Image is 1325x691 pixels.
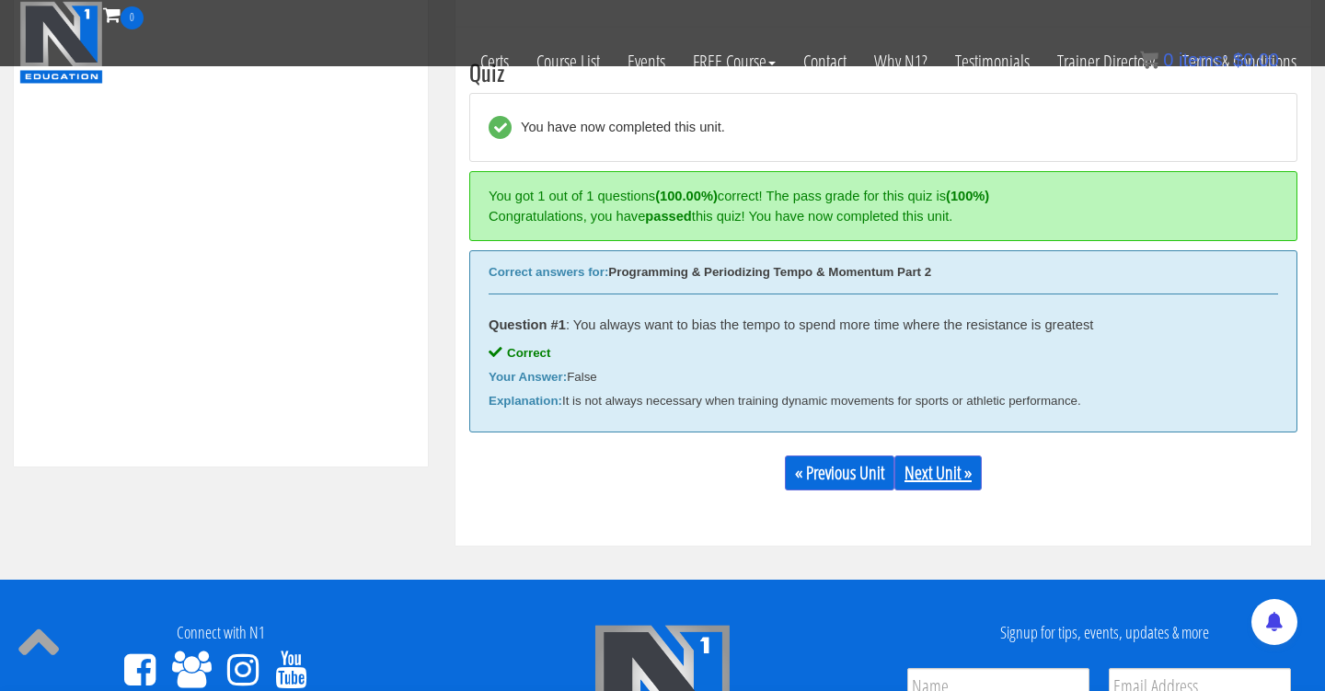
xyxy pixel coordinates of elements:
[489,206,1269,226] div: Congratulations, you have this quiz! You have now completed this unit.
[489,394,562,408] b: Explanation:
[655,189,718,203] strong: (100.00%)
[489,317,566,332] strong: Question #1
[645,209,692,224] strong: passed
[512,116,725,139] div: You have now completed this unit.
[1163,50,1173,70] span: 0
[1043,29,1169,94] a: Trainer Directory
[489,265,1278,280] div: Programming & Periodizing Tempo & Momentum Part 2
[679,29,789,94] a: FREE Course
[103,2,144,27] a: 0
[523,29,614,94] a: Course List
[489,394,1278,409] div: It is not always necessary when training dynamic movements for sports or athletic performance.
[946,189,989,203] strong: (100%)
[489,317,1278,332] div: : You always want to bias the tempo to spend more time where the resistance is greatest
[19,1,103,84] img: n1-education
[1140,50,1279,70] a: 0 items: $0.00
[489,370,1278,385] div: False
[489,186,1269,206] div: You got 1 out of 1 questions correct! The pass grade for this quiz is
[1233,50,1279,70] bdi: 0.00
[121,6,144,29] span: 0
[489,346,1278,361] div: Correct
[941,29,1043,94] a: Testimonials
[1169,29,1310,94] a: Terms & Conditions
[1140,51,1158,69] img: icon11.png
[467,29,523,94] a: Certs
[894,455,982,490] a: Next Unit »
[489,370,567,384] b: Your Answer:
[14,624,428,642] h4: Connect with N1
[614,29,679,94] a: Events
[897,624,1311,642] h4: Signup for tips, events, updates & more
[1233,50,1243,70] span: $
[1179,50,1227,70] span: items:
[789,29,860,94] a: Contact
[860,29,941,94] a: Why N1?
[785,455,894,490] a: « Previous Unit
[489,265,608,279] b: Correct answers for:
